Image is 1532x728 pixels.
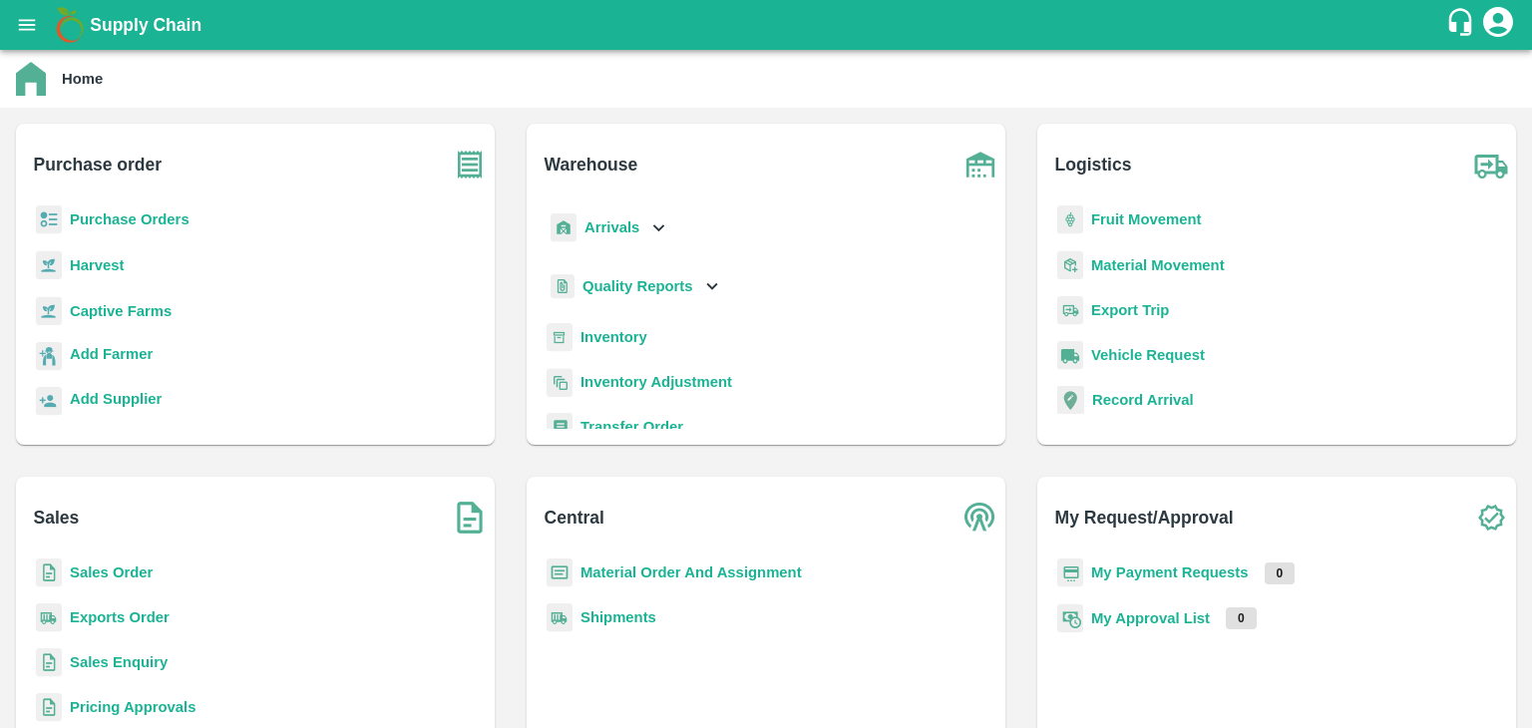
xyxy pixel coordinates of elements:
[36,387,62,416] img: supplier
[547,413,573,442] img: whTransfer
[1091,257,1225,273] a: Material Movement
[580,564,802,580] a: Material Order And Assignment
[545,504,604,532] b: Central
[580,329,647,345] a: Inventory
[36,648,62,677] img: sales
[36,558,62,587] img: sales
[36,603,62,632] img: shipments
[1057,250,1083,280] img: material
[34,151,162,179] b: Purchase order
[4,2,50,48] button: open drawer
[1226,607,1257,629] p: 0
[36,296,62,326] img: harvest
[584,219,639,235] b: Arrivals
[547,558,573,587] img: centralMaterial
[551,213,576,242] img: whArrival
[547,266,723,307] div: Quality Reports
[1055,151,1132,179] b: Logistics
[70,388,162,415] a: Add Supplier
[445,493,495,543] img: soSales
[547,368,573,397] img: inventory
[50,5,90,45] img: logo
[1057,341,1083,370] img: vehicle
[547,205,670,250] div: Arrivals
[580,374,732,390] a: Inventory Adjustment
[70,257,124,273] a: Harvest
[1057,205,1083,234] img: fruit
[1091,564,1249,580] a: My Payment Requests
[1055,504,1234,532] b: My Request/Approval
[1092,392,1194,408] a: Record Arrival
[90,15,201,35] b: Supply Chain
[70,699,195,715] a: Pricing Approvals
[1057,603,1083,633] img: approval
[547,603,573,632] img: shipments
[1445,7,1480,43] div: customer-support
[16,62,46,96] img: home
[62,71,103,87] b: Home
[1057,296,1083,325] img: delivery
[1091,302,1169,318] a: Export Trip
[582,278,693,294] b: Quality Reports
[36,342,62,371] img: farmer
[36,693,62,722] img: sales
[1057,558,1083,587] img: payment
[445,140,495,189] img: purchase
[956,493,1005,543] img: central
[70,564,153,580] a: Sales Order
[1466,493,1516,543] img: check
[70,303,172,319] a: Captive Farms
[70,211,190,227] a: Purchase Orders
[90,11,1445,39] a: Supply Chain
[36,250,62,280] img: harvest
[545,151,638,179] b: Warehouse
[36,205,62,234] img: reciept
[580,609,656,625] a: Shipments
[70,609,170,625] a: Exports Order
[70,654,168,670] a: Sales Enquiry
[1057,386,1084,414] img: recordArrival
[547,323,573,352] img: whInventory
[956,140,1005,189] img: warehouse
[551,274,574,299] img: qualityReport
[70,343,153,370] a: Add Farmer
[70,391,162,407] b: Add Supplier
[1265,562,1296,584] p: 0
[1091,610,1210,626] a: My Approval List
[580,419,683,435] a: Transfer Order
[1091,347,1205,363] a: Vehicle Request
[34,504,80,532] b: Sales
[70,346,153,362] b: Add Farmer
[1091,211,1202,227] a: Fruit Movement
[1480,4,1516,46] div: account of current user
[1466,140,1516,189] img: truck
